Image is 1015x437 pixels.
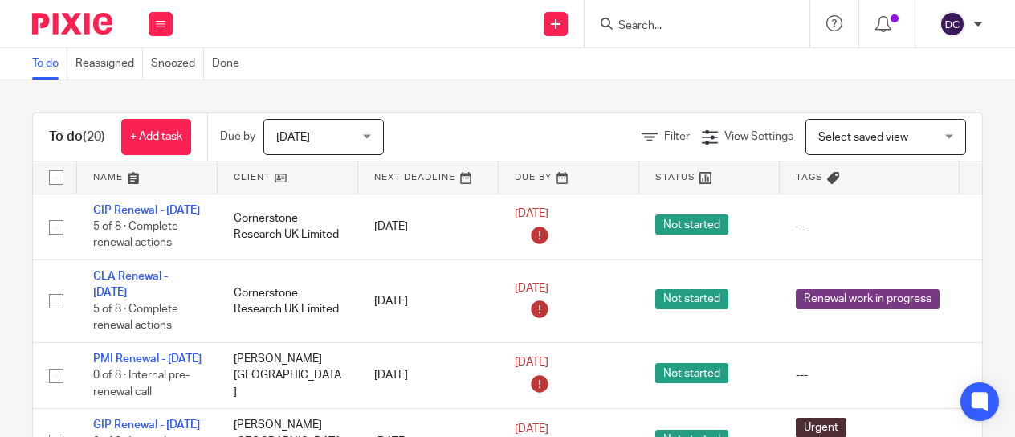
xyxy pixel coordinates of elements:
span: [DATE] [515,283,548,294]
a: Snoozed [151,48,204,80]
h1: To do [49,129,105,145]
td: Cornerstone Research UK Limited [218,259,358,342]
a: PMI Renewal - [DATE] [93,353,202,365]
td: [DATE] [358,194,499,259]
span: Not started [655,363,728,383]
span: Not started [655,289,728,309]
td: [PERSON_NAME][GEOGRAPHIC_DATA] [218,342,358,408]
a: GLA Renewal - [DATE] [93,271,168,298]
span: 5 of 8 · Complete renewal actions [93,304,178,332]
span: Tags [796,173,823,182]
span: 0 of 8 · Internal pre-renewal call [93,370,190,398]
p: Due by [220,129,255,145]
span: Filter [664,131,690,142]
div: --- [796,367,944,383]
a: To do [32,48,67,80]
a: GIP Renewal - [DATE] [93,419,200,431]
a: + Add task [121,119,191,155]
input: Search [617,19,761,34]
span: [DATE] [276,132,310,143]
span: Not started [655,214,728,235]
span: 5 of 8 · Complete renewal actions [93,221,178,249]
img: svg%3E [940,11,965,37]
span: [DATE] [515,208,548,219]
td: [DATE] [358,259,499,342]
img: Pixie [32,13,112,35]
span: Renewal work in progress [796,289,940,309]
a: Done [212,48,247,80]
div: --- [796,218,944,235]
a: GIP Renewal - [DATE] [93,205,200,216]
span: View Settings [724,131,793,142]
span: Select saved view [818,132,908,143]
a: Reassigned [75,48,143,80]
span: (20) [83,130,105,143]
span: [DATE] [515,423,548,435]
td: Cornerstone Research UK Limited [218,194,358,259]
span: [DATE] [515,357,548,368]
td: [DATE] [358,342,499,408]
